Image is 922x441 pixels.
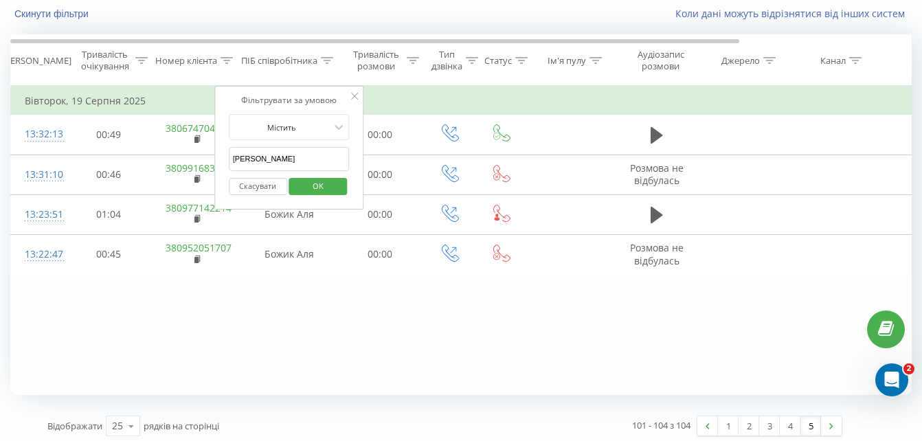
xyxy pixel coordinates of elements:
span: 2 [903,363,914,374]
input: Введіть значення [229,147,350,171]
div: Тривалість очікування [78,49,132,72]
div: Канал [820,55,846,67]
td: 00:00 [337,155,423,194]
td: 00:45 [66,234,152,274]
a: 380977142214 [166,201,232,214]
div: Тривалість розмови [349,49,403,72]
a: 380991683481 [166,161,232,174]
span: Розмова не відбулась [630,161,684,187]
div: Джерело [721,55,760,67]
div: Тип дзвінка [431,49,462,72]
button: Скинути фільтри [10,8,95,20]
div: Статус [484,55,512,67]
iframe: Intercom live chat [875,363,908,396]
td: 00:00 [337,234,423,274]
a: 380952051707 [166,241,232,254]
div: ПІБ співробітника [241,55,317,67]
div: Номер клієнта [155,55,217,67]
div: 13:31:10 [25,161,52,188]
div: Ім'я пулу [548,55,586,67]
td: 00:00 [337,115,423,155]
a: 5 [800,416,821,436]
button: OK [289,178,348,195]
td: 01:04 [66,194,152,234]
a: 4 [780,416,800,436]
span: Розмова не відбулась [630,241,684,267]
div: [PERSON_NAME] [2,55,71,67]
td: Божик Аля [241,234,337,274]
div: Аудіозапис розмови [627,49,694,72]
div: 25 [112,419,123,433]
div: 101 - 104 з 104 [632,418,690,432]
span: OK [299,175,337,196]
a: 1 [718,416,739,436]
span: Відображати [47,420,102,432]
td: 00:00 [337,194,423,234]
div: 13:23:51 [25,201,52,228]
a: 380674704756 [166,122,232,135]
div: 13:22:47 [25,241,52,268]
button: Скасувати [229,178,287,195]
div: 13:32:13 [25,121,52,148]
td: Божик Аля [241,194,337,234]
span: рядків на сторінці [144,420,219,432]
div: Фільтрувати за умовою [229,93,350,107]
td: 00:46 [66,155,152,194]
a: 2 [739,416,759,436]
a: 3 [759,416,780,436]
td: 00:49 [66,115,152,155]
a: Коли дані можуть відрізнятися вiд інших систем [675,7,912,20]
